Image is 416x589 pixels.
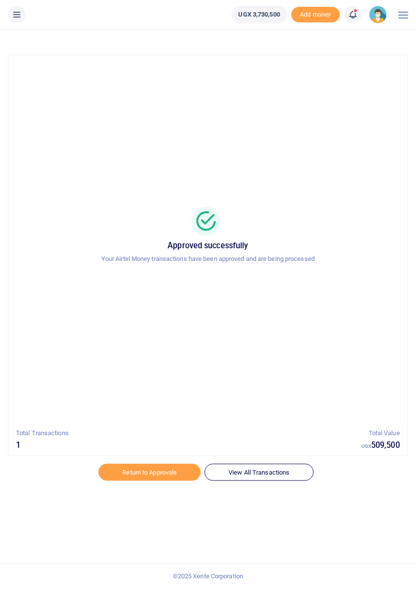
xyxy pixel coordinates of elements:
[98,464,201,480] a: Return to Approvals
[20,254,396,264] p: Your Airtel Money transactions have been approved and are being processed
[205,464,313,480] a: View All Transactions
[291,10,340,18] a: Add money
[369,6,391,23] a: profile-user
[291,7,340,23] li: Toup your wallet
[231,6,287,23] a: UGX 3,730,500
[16,428,361,439] p: Total Transactions
[361,428,400,439] p: Total Value
[227,6,291,23] li: Wallet ballance
[361,443,371,449] small: UGX
[369,6,387,23] img: profile-user
[20,241,396,251] h5: Approved successfully
[16,441,361,450] h5: 1
[291,7,340,23] span: Add money
[361,441,400,450] h5: 509,500
[239,10,280,19] span: UGX 3,730,500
